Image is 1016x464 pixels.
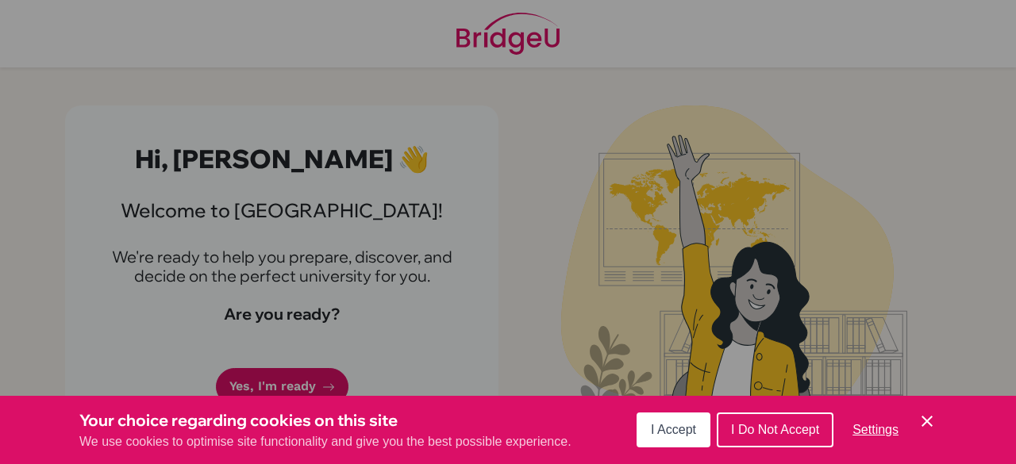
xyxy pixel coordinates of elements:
button: I Do Not Accept [717,412,833,447]
h3: Your choice regarding cookies on this site [79,408,571,432]
button: Settings [840,414,911,446]
button: I Accept [637,412,710,447]
span: I Do Not Accept [731,423,819,436]
span: Settings [852,423,899,436]
button: Save and close [918,412,937,431]
p: We use cookies to optimise site functionality and give you the best possible experience. [79,432,571,451]
span: I Accept [651,423,696,436]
